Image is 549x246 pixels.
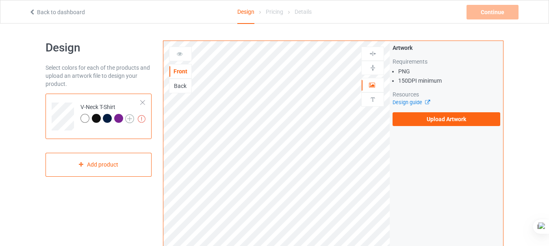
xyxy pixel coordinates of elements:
div: V-Neck T-Shirt [80,103,134,122]
a: Back to dashboard [29,9,85,15]
img: svg%3E%0A [369,96,377,103]
div: Requirements [393,58,500,66]
div: Details [295,0,312,23]
div: Front [169,67,191,75]
img: svg%3E%0A [369,64,377,72]
label: Upload Artwork [393,112,500,126]
div: Add product [46,153,152,177]
div: Design [237,0,254,24]
div: Select colors for each of the products and upload an artwork file to design your product. [46,64,152,88]
h1: Design [46,41,152,55]
div: Artwork [393,44,500,52]
img: svg+xml;base64,PD94bWwgdmVyc2lvbj0iMS4wIiBlbmNvZGluZz0iVVRGLTgiPz4KPHN2ZyB3aWR0aD0iMjJweCIgaGVpZ2... [125,114,134,123]
a: Design guide [393,99,430,105]
img: exclamation icon [138,115,145,123]
li: PNG [398,67,500,75]
div: Pricing [266,0,283,23]
img: svg%3E%0A [369,50,377,58]
div: Resources [393,90,500,98]
div: V-Neck T-Shirt [46,94,152,139]
li: 150 DPI minimum [398,77,500,85]
div: Back [169,82,191,90]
